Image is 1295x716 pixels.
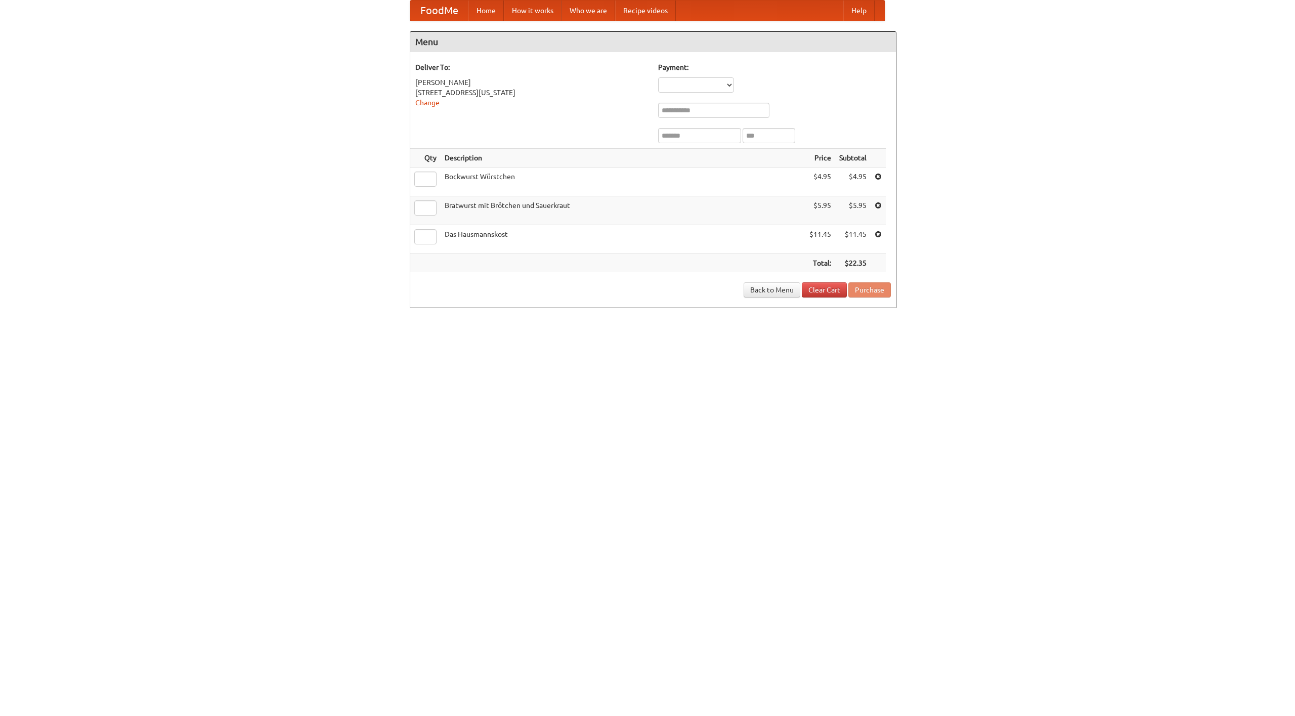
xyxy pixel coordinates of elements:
[835,225,871,254] td: $11.45
[658,62,891,72] h5: Payment:
[410,32,896,52] h4: Menu
[805,196,835,225] td: $5.95
[835,196,871,225] td: $5.95
[415,62,648,72] h5: Deliver To:
[415,77,648,88] div: [PERSON_NAME]
[805,254,835,273] th: Total:
[562,1,615,21] a: Who we are
[802,282,847,298] a: Clear Cart
[805,167,835,196] td: $4.95
[468,1,504,21] a: Home
[835,149,871,167] th: Subtotal
[410,1,468,21] a: FoodMe
[835,167,871,196] td: $4.95
[441,149,805,167] th: Description
[415,99,440,107] a: Change
[835,254,871,273] th: $22.35
[843,1,875,21] a: Help
[441,196,805,225] td: Bratwurst mit Brötchen und Sauerkraut
[504,1,562,21] a: How it works
[805,149,835,167] th: Price
[848,282,891,298] button: Purchase
[744,282,800,298] a: Back to Menu
[415,88,648,98] div: [STREET_ADDRESS][US_STATE]
[410,149,441,167] th: Qty
[615,1,676,21] a: Recipe videos
[441,225,805,254] td: Das Hausmannskost
[805,225,835,254] td: $11.45
[441,167,805,196] td: Bockwurst Würstchen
